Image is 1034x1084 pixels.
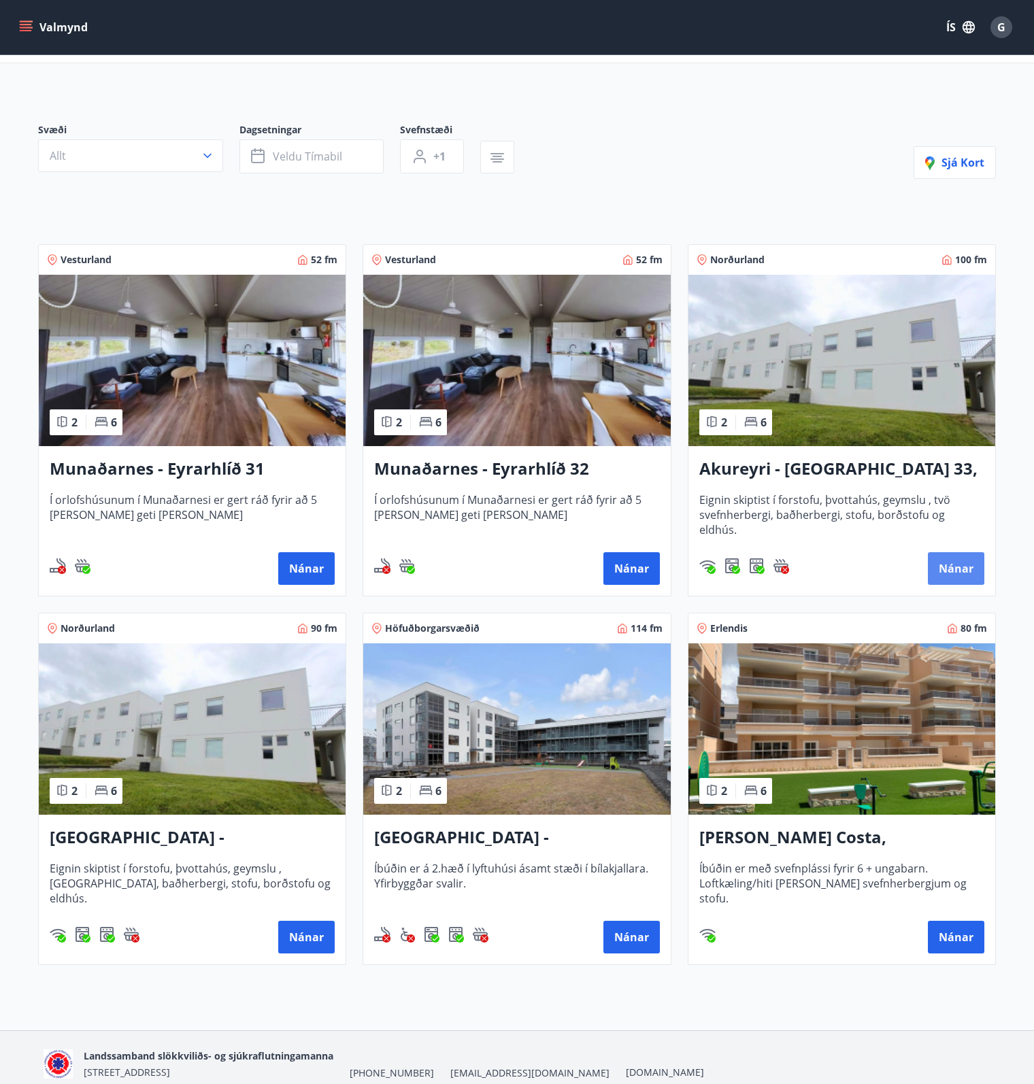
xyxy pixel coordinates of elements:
[985,11,1018,44] button: G
[472,926,488,943] img: h89QDIuHlAdpqTriuIvuEWkTH976fOgBEOOeu1mi.svg
[50,926,66,943] img: HJRyFFsYp6qjeUYhR4dAD8CaCEsnIFYZ05miwXoh.svg
[710,253,765,267] span: Norðurland
[997,20,1005,35] span: G
[374,926,390,943] div: Reykingar / Vape
[472,926,488,943] div: Heitur pottur
[38,139,223,172] button: Allt
[99,926,115,943] div: Þurrkari
[99,926,115,943] img: hddCLTAnxqFUMr1fxmbGG8zWilo2syolR0f9UjPn.svg
[50,457,335,481] h3: Munaðarnes - Eyrarhlíð 31
[435,415,441,430] span: 6
[239,139,384,173] button: Veldu tímabil
[74,926,90,943] img: Dl16BY4EX9PAW649lg1C3oBuIaAsR6QVDQBO2cTm.svg
[688,643,995,815] img: Paella dish
[278,921,335,953] button: Nánar
[71,783,78,798] span: 2
[374,558,390,574] div: Reykingar / Vape
[400,123,480,139] span: Svefnstæði
[433,149,446,164] span: +1
[710,622,748,635] span: Erlendis
[50,558,66,574] img: QNIUl6Cv9L9rHgMXwuzGLuiJOj7RKqxk9mBFPqjq.svg
[636,253,663,267] span: 52 fm
[50,148,66,163] span: Allt
[111,415,117,430] span: 6
[38,123,239,139] span: Svæði
[699,926,716,943] div: Þráðlaust net
[39,275,346,446] img: Paella dish
[273,149,342,164] span: Veldu tímabil
[761,783,767,798] span: 6
[699,492,984,537] span: Eignin skiptist í forstofu, þvottahús, geymslu , tvö svefnherbergi, baðherbergi, stofu, borðstofu...
[363,643,670,815] img: Paella dish
[278,552,335,585] button: Nánar
[74,558,90,574] div: Heitur pottur
[773,558,789,574] div: Heitur pottur
[928,921,984,953] button: Nánar
[50,926,66,943] div: Þráðlaust net
[61,253,112,267] span: Vesturland
[603,921,660,953] button: Nánar
[626,1066,704,1079] a: [DOMAIN_NAME]
[448,926,464,943] img: hddCLTAnxqFUMr1fxmbGG8zWilo2syolR0f9UjPn.svg
[423,926,439,943] div: Þvottavél
[396,783,402,798] span: 2
[699,558,716,574] img: HJRyFFsYp6qjeUYhR4dAD8CaCEsnIFYZ05miwXoh.svg
[50,492,335,537] span: Í orlofshúsunum í Munaðarnesi er gert ráð fyrir að 5 [PERSON_NAME] geti [PERSON_NAME]
[374,492,659,537] span: Í orlofshúsunum í Munaðarnesi er gert ráð fyrir að 5 [PERSON_NAME] geti [PERSON_NAME]
[350,1066,434,1080] span: [PHONE_NUMBER]
[925,155,984,170] span: Sjá kort
[928,552,984,585] button: Nánar
[773,558,789,574] img: h89QDIuHlAdpqTriuIvuEWkTH976fOgBEOOeu1mi.svg
[111,783,117,798] span: 6
[71,415,78,430] span: 2
[16,15,93,39] button: menu
[400,139,464,173] button: +1
[450,1066,610,1080] span: [EMAIL_ADDRESS][DOMAIN_NAME]
[399,558,415,574] div: Heitur pottur
[396,415,402,430] span: 2
[748,558,765,574] img: hddCLTAnxqFUMr1fxmbGG8zWilo2syolR0f9UjPn.svg
[435,783,441,798] span: 6
[721,783,727,798] span: 2
[699,926,716,943] img: HJRyFFsYp6qjeUYhR4dAD8CaCEsnIFYZ05miwXoh.svg
[699,861,984,906] span: Íbúðin er með svefnplássi fyrir 6 + ungabarn. Loftkæling/hiti [PERSON_NAME] svefnherbergjum og st...
[123,926,139,943] div: Heitur pottur
[311,622,337,635] span: 90 fm
[44,1049,73,1079] img: 5co5o51sp293wvT0tSE6jRQ7d6JbxoluH3ek357x.png
[724,558,740,574] img: Dl16BY4EX9PAW649lg1C3oBuIaAsR6QVDQBO2cTm.svg
[374,826,659,850] h3: [GEOGRAPHIC_DATA] - Grandavegur 42F, íbúð 205
[363,275,670,446] img: Paella dish
[74,926,90,943] div: Þvottavél
[603,552,660,585] button: Nánar
[50,558,66,574] div: Reykingar / Vape
[721,415,727,430] span: 2
[84,1049,333,1062] span: Landssamband slökkviliðs- og sjúkraflutningamanna
[748,558,765,574] div: Þurrkari
[61,622,115,635] span: Norðurland
[39,643,346,815] img: Paella dish
[374,926,390,943] img: QNIUl6Cv9L9rHgMXwuzGLuiJOj7RKqxk9mBFPqjq.svg
[761,415,767,430] span: 6
[688,275,995,446] img: Paella dish
[448,926,464,943] div: Þurrkari
[955,253,987,267] span: 100 fm
[123,926,139,943] img: h89QDIuHlAdpqTriuIvuEWkTH976fOgBEOOeu1mi.svg
[939,15,982,39] button: ÍS
[385,622,480,635] span: Höfuðborgarsvæðið
[50,861,335,906] span: Eignin skiptist í forstofu, þvottahús, geymslu , [GEOGRAPHIC_DATA], baðherbergi, stofu, borðstofu...
[239,123,400,139] span: Dagsetningar
[631,622,663,635] span: 114 fm
[699,457,984,481] h3: Akureyri - [GEOGRAPHIC_DATA] 33, [PERSON_NAME]
[423,926,439,943] img: Dl16BY4EX9PAW649lg1C3oBuIaAsR6QVDQBO2cTm.svg
[374,558,390,574] img: QNIUl6Cv9L9rHgMXwuzGLuiJOj7RKqxk9mBFPqjq.svg
[385,253,436,267] span: Vesturland
[914,146,996,179] button: Sjá kort
[50,826,335,850] h3: [GEOGRAPHIC_DATA] - [GEOGRAPHIC_DATA] 33, NEÐRI HÆÐ
[74,558,90,574] img: h89QDIuHlAdpqTriuIvuEWkTH976fOgBEOOeu1mi.svg
[724,558,740,574] div: Þvottavél
[84,1066,170,1079] span: [STREET_ADDRESS]
[961,622,987,635] span: 80 fm
[399,926,415,943] img: 8IYIKVZQyRlUC6HQIIUSdjpPGRncJsz2RzLgWvp4.svg
[399,558,415,574] img: h89QDIuHlAdpqTriuIvuEWkTH976fOgBEOOeu1mi.svg
[699,826,984,850] h3: [PERSON_NAME] Costa, [GEOGRAPHIC_DATA]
